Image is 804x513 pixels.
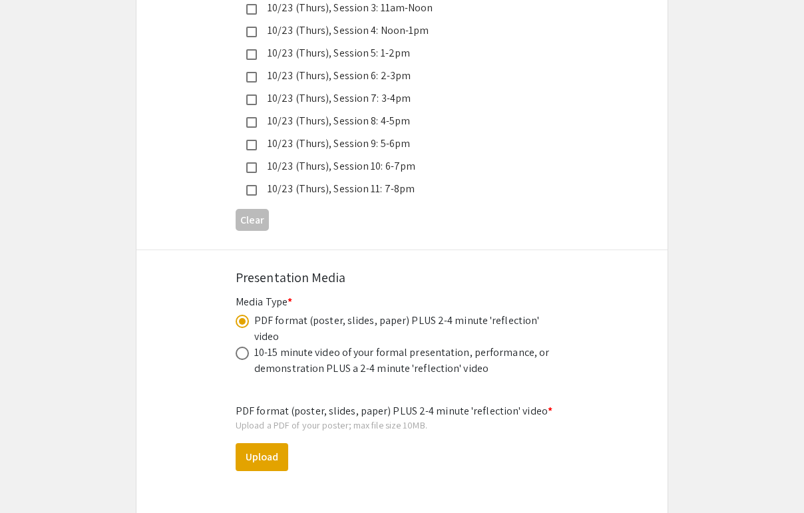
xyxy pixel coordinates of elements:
[236,267,568,287] div: Presentation Media
[236,443,288,471] button: Upload
[257,136,536,152] div: 10/23 (Thurs), Session 9: 5-6pm
[254,313,554,345] div: PDF format (poster, slides, paper) PLUS 2-4 minute 'reflection' video
[257,158,536,174] div: 10/23 (Thurs), Session 10: 6-7pm
[257,45,536,61] div: 10/23 (Thurs), Session 5: 1-2pm
[257,90,536,106] div: 10/23 (Thurs), Session 7: 3-4pm
[257,113,536,129] div: 10/23 (Thurs), Session 8: 4-5pm
[257,23,536,39] div: 10/23 (Thurs), Session 4: Noon-1pm
[236,419,568,431] div: Upload a PDF of your poster; max file size 10MB.
[236,295,292,309] mat-label: Media Type
[254,345,554,377] div: 10-15 minute video of your formal presentation, performance, or demonstration PLUS a 2-4 minute '...
[10,453,57,503] iframe: Chat
[236,404,552,418] mat-label: PDF format (poster, slides, paper) PLUS 2-4 minute 'reflection' video
[236,209,269,231] button: Clear
[257,181,536,197] div: 10/23 (Thurs), Session 11: 7-8pm
[257,68,536,84] div: 10/23 (Thurs), Session 6: 2-3pm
